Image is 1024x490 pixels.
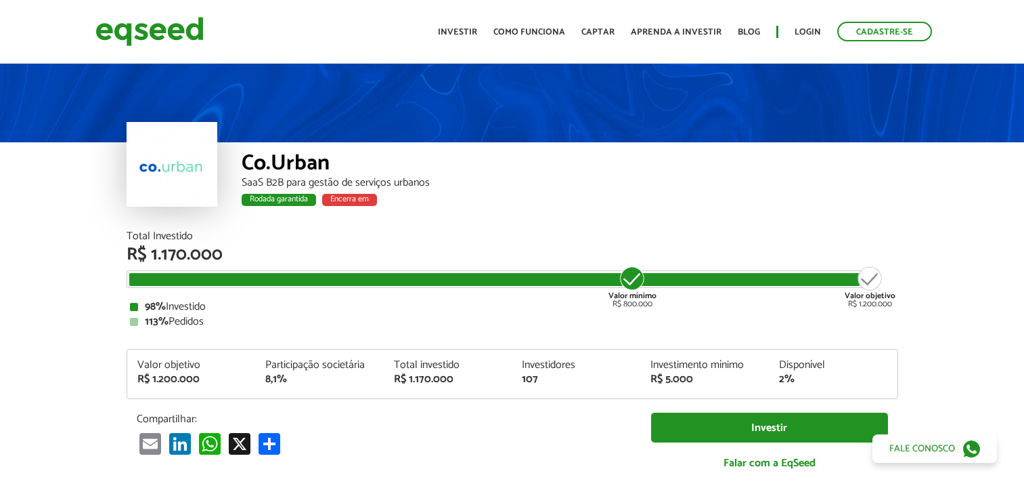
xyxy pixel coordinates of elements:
[493,28,565,37] a: Como funciona
[581,28,615,37] a: Captar
[137,432,164,455] a: Email
[631,28,721,37] a: Aprenda a investir
[196,432,223,455] a: WhatsApp
[651,449,888,477] a: Falar com a EqSeed
[265,360,374,371] div: Participação societária
[322,194,377,206] div: Encerra em
[95,14,204,49] img: EqSeed
[242,178,898,188] div: SaaS B2B para gestão de serviços urbanos
[522,360,630,371] div: Investidores
[256,432,283,455] a: Compartilhar
[394,360,502,371] div: Total investido
[137,413,631,426] p: Compartilhar:
[145,312,169,331] strong: 113%
[837,22,932,41] a: Cadastre-se
[137,374,246,385] div: R$ 1.200.000
[650,374,759,385] div: R$ 5.000
[608,289,656,302] strong: Valor mínimo
[166,432,194,455] a: LinkedIn
[779,374,887,385] div: 2%
[522,374,630,385] div: 107
[779,360,887,371] div: Disponível
[795,28,821,37] a: Login
[137,360,246,371] div: Valor objetivo
[242,194,316,206] div: Rodada garantida
[738,28,760,37] a: Blog
[130,302,895,312] div: Investido
[130,317,895,327] div: Pedidos
[438,28,477,37] a: Investir
[845,289,895,302] strong: Valor objetivo
[394,374,502,385] div: R$ 1.170.000
[127,246,898,264] div: R$ 1.170.000
[265,374,374,385] div: 8,1%
[226,432,253,455] a: X
[650,360,759,371] div: Investimento mínimo
[242,152,898,178] div: Co.Urban
[607,265,658,308] div: R$ 800.000
[845,265,895,308] div: R$ 1.200.000
[145,298,166,316] strong: 98%
[872,434,997,463] a: Fale conosco
[651,413,888,443] a: Investir
[127,231,898,242] div: Total Investido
